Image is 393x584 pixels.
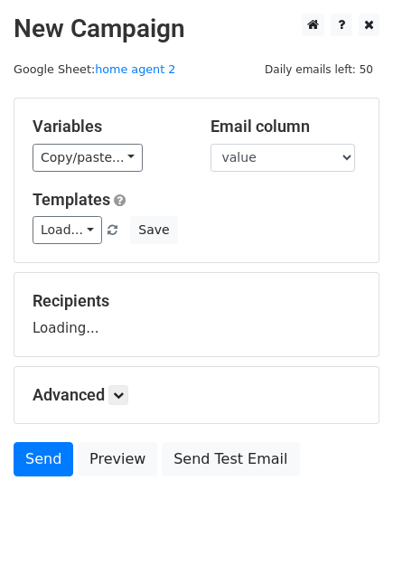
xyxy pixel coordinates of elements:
[258,60,379,80] span: Daily emails left: 50
[95,62,175,76] a: home agent 2
[33,144,143,172] a: Copy/paste...
[33,385,360,405] h5: Advanced
[14,442,73,476] a: Send
[33,291,360,338] div: Loading...
[33,190,110,209] a: Templates
[14,14,379,44] h2: New Campaign
[211,117,361,137] h5: Email column
[258,62,379,76] a: Daily emails left: 50
[14,62,175,76] small: Google Sheet:
[33,117,183,137] h5: Variables
[78,442,157,476] a: Preview
[33,216,102,244] a: Load...
[33,291,360,311] h5: Recipients
[130,216,177,244] button: Save
[162,442,299,476] a: Send Test Email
